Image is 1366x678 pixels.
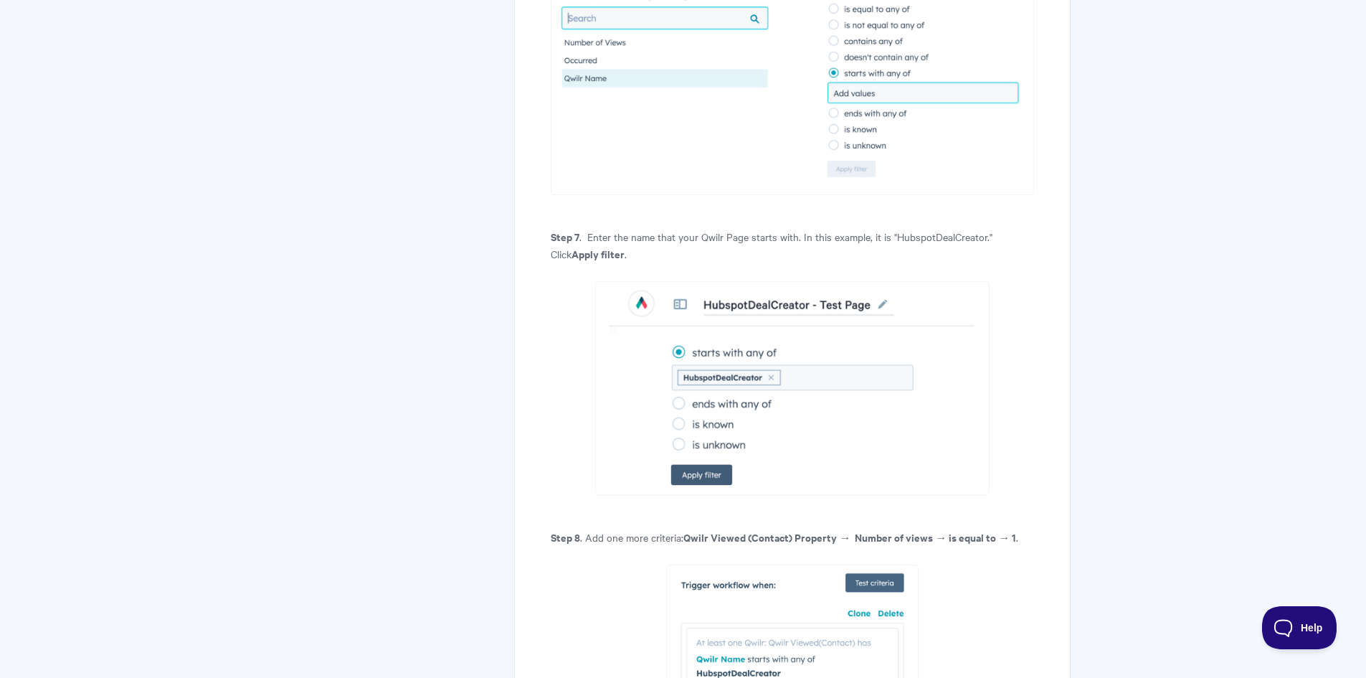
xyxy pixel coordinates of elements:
[551,229,579,244] strong: Step 7
[571,246,625,261] strong: Apply filter
[551,529,580,545] strong: Step 8
[551,228,1033,263] p: . Enter the name that your Qwilr Page starts with. In this example, it is "HubspotDealCreator." C...
[1262,606,1337,649] iframe: Toggle Customer Support
[683,529,1016,545] strong: Qwilr Viewed (Contact) Property → Number of views → is equal to → 1
[551,529,1033,546] p: . Add one more criteria: .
